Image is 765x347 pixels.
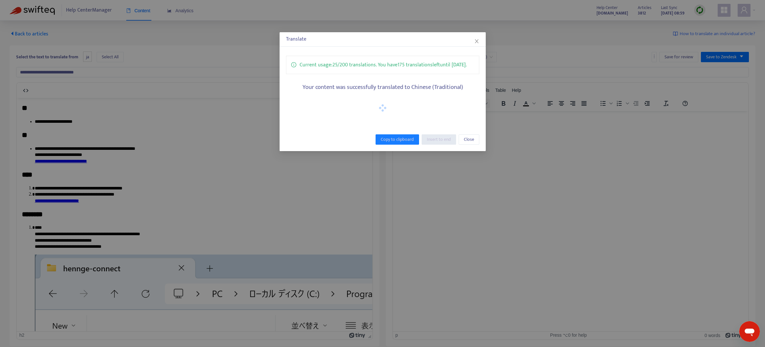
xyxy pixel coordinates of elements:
[5,5,350,12] body: Rich Text Area. Press ALT-0 for help.
[464,136,474,143] span: Close
[376,134,419,145] button: Copy to clipboard
[286,84,479,91] h5: Your content was successfully translated to Chinese (Traditional)
[739,321,760,342] iframe: 開啟傳訊視窗按鈕
[474,39,479,44] span: close
[473,38,480,45] button: Close
[300,61,467,69] p: Current usage: 25 / 200 translations . You have 175 translations left until [DATE] .
[291,61,296,67] span: info-circle
[286,35,479,43] div: Translate
[422,134,456,145] button: Insert to end
[459,134,479,145] button: Close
